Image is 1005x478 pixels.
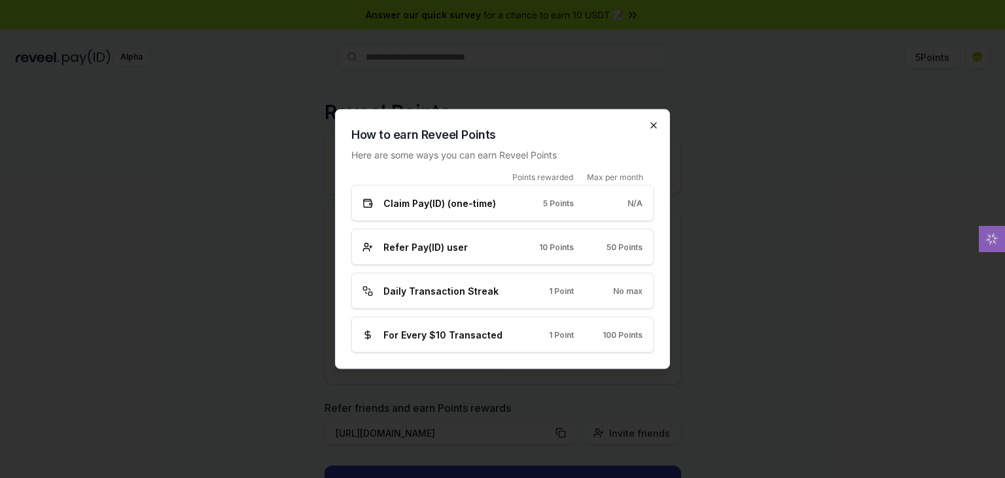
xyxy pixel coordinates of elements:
span: 100 Points [603,329,643,340]
span: Daily Transaction Streak [383,284,499,298]
span: 10 Points [539,242,574,252]
span: Claim Pay(ID) (one-time) [383,196,496,210]
span: Points rewarded [512,172,573,183]
span: For Every $10 Transacted [383,328,502,342]
span: 1 Point [549,285,574,296]
span: Max per month [587,172,643,183]
span: N/A [627,198,643,208]
p: Here are some ways you can earn Reveel Points [351,148,654,162]
span: No max [613,285,643,296]
h2: How to earn Reveel Points [351,126,654,144]
span: 50 Points [607,242,643,252]
span: 5 Points [543,198,574,208]
span: Refer Pay(ID) user [383,240,468,254]
span: 1 Point [549,329,574,340]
